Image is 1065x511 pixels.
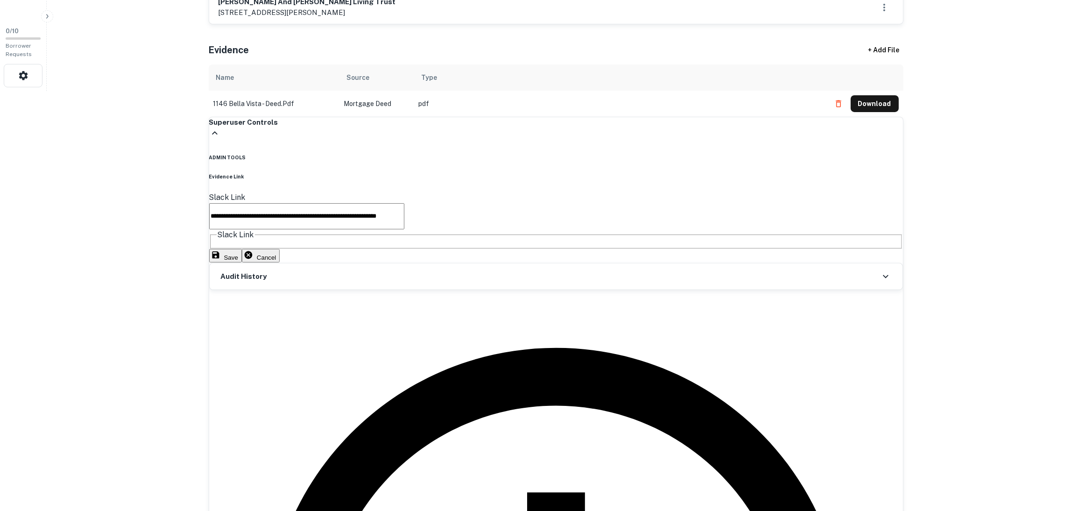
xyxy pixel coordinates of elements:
div: Name [216,72,234,83]
label: Slack Link [209,193,246,202]
div: Type [422,72,437,83]
th: Type [414,64,825,91]
span: 0 / 10 [6,28,19,35]
button: Download [851,95,899,112]
button: Delete file [830,96,847,111]
button: Save [209,249,242,263]
td: Mortgage Deed [339,91,414,117]
button: Cancel [242,249,280,263]
td: pdf [414,91,825,117]
p: [STREET_ADDRESS][PERSON_NAME] [219,7,396,18]
h5: Evidence [209,43,249,57]
th: Source [339,64,414,91]
h6: ADMIN TOOLS [209,154,903,161]
span: Borrower Requests [6,43,32,57]
h6: Audit History [221,271,267,282]
iframe: Chat Widget [1018,436,1065,481]
div: Source [347,72,370,83]
th: Name [209,64,339,91]
td: 1146 bella vista - deed.pdf [209,91,339,117]
h6: Evidence Link [209,173,903,180]
h6: Superuser Controls [209,117,903,128]
div: scrollable content [209,64,903,117]
span: Slack Link [218,230,254,239]
div: + Add File [851,42,917,59]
